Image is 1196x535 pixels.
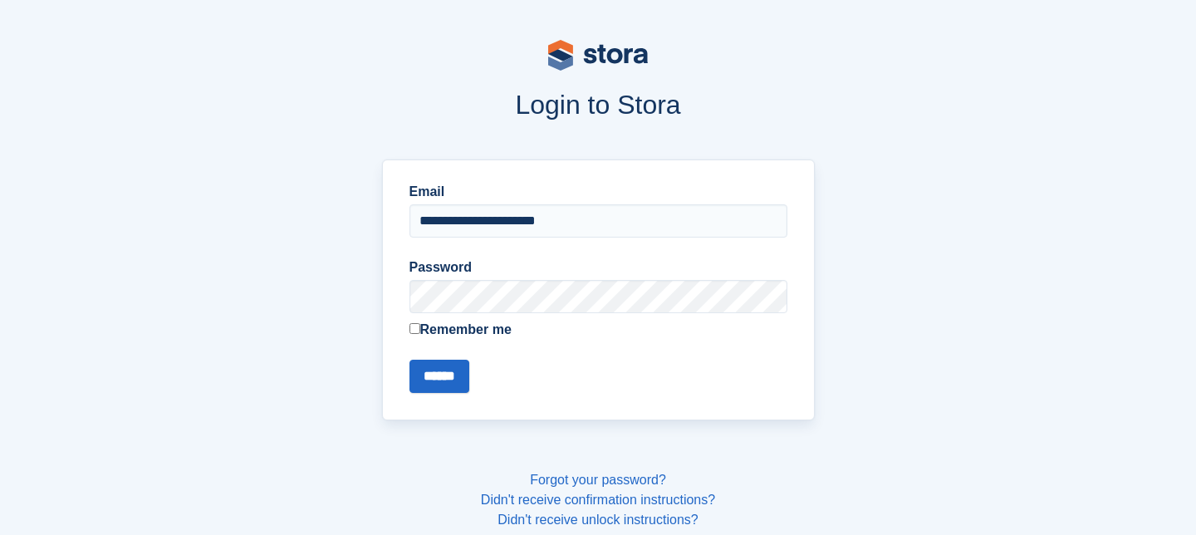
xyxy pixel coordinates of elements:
label: Remember me [409,320,787,340]
img: stora-logo-53a41332b3708ae10de48c4981b4e9114cc0af31d8433b30ea865607fb682f29.svg [548,40,648,71]
a: Didn't receive confirmation instructions? [481,493,715,507]
h1: Login to Stora [65,90,1131,120]
label: Password [409,258,787,277]
a: Didn't receive unlock instructions? [498,513,698,527]
a: Forgot your password? [530,473,666,487]
label: Email [409,182,787,202]
input: Remember me [409,323,420,334]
